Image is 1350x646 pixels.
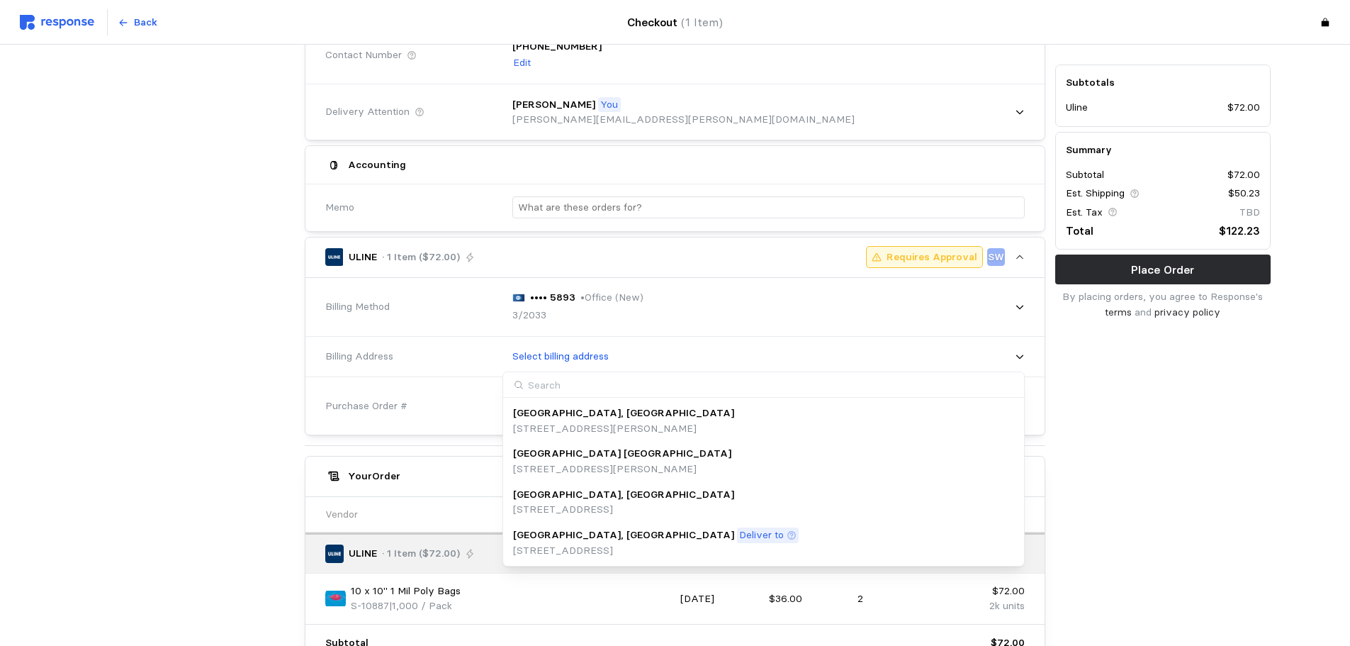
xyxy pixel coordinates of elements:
[325,399,407,414] span: Purchase Order #
[305,278,1045,435] div: ULINE· 1 Item ($72.00)Requires ApprovalSW
[348,157,406,172] h5: Accounting
[1131,261,1194,279] p: Place Order
[325,200,354,216] span: Memo
[325,299,390,315] span: Billing Method
[325,349,393,364] span: Billing Address
[382,250,460,265] p: · 1 Item ($72.00)
[513,528,734,543] p: [GEOGRAPHIC_DATA], [GEOGRAPHIC_DATA]
[1227,101,1260,116] p: $72.00
[325,589,346,609] img: S-10887
[351,584,461,599] p: 10 x 10" 1 Mil Poly Bags
[1066,222,1093,240] p: Total
[681,16,723,29] span: (1 Item)
[518,197,1019,218] input: What are these orders for?
[1228,186,1260,202] p: $50.23
[1066,143,1260,157] h5: Summary
[351,599,389,612] span: S-10887
[512,97,595,113] p: [PERSON_NAME]
[1227,167,1260,183] p: $72.00
[348,469,400,484] h5: Your Order
[305,457,1045,496] button: YourOrder
[513,406,734,421] p: [GEOGRAPHIC_DATA], [GEOGRAPHIC_DATA]
[1105,306,1132,318] a: terms
[1239,205,1260,221] p: TBD
[887,250,977,265] p: Requires Approval
[513,502,734,518] p: [STREET_ADDRESS]
[389,599,452,612] span: | 1,000 / Pack
[513,462,731,477] p: [STREET_ADDRESS][PERSON_NAME]
[134,15,157,30] p: Back
[1154,306,1220,318] a: privacy policy
[627,13,723,31] h4: Checkout
[110,9,165,36] button: Back
[513,487,734,503] p: [GEOGRAPHIC_DATA], [GEOGRAPHIC_DATA]
[349,250,377,265] p: ULINE
[382,546,460,562] p: · 1 Item ($72.00)
[1055,289,1271,320] p: By placing orders, you agree to Response's and
[512,55,531,72] button: Edit
[512,349,609,364] p: Select billing address
[857,591,936,607] p: 2
[325,104,410,120] span: Delivery Attention
[503,372,1024,399] input: Search
[512,112,855,128] p: [PERSON_NAME][EMAIL_ADDRESS][PERSON_NAME][DOMAIN_NAME]
[513,55,531,71] p: Edit
[513,421,734,437] p: [STREET_ADDRESS][PERSON_NAME]
[1066,167,1104,183] p: Subtotal
[1066,101,1088,116] p: Uline
[325,507,358,523] p: Vendor
[580,290,643,306] p: • Office (New)
[530,290,575,306] p: •••• 5893
[512,308,546,323] p: 3/2033
[512,294,525,302] img: svg%3e
[988,250,1004,265] p: SW
[325,48,402,63] span: Contact Number
[20,15,94,30] img: svg%3e
[349,546,377,562] p: ULINE
[1066,205,1103,221] p: Est. Tax
[769,591,848,607] p: $36.00
[1219,222,1260,240] p: $122.23
[512,39,602,55] p: [PHONE_NUMBER]
[305,238,1045,277] button: ULINE· 1 Item ($72.00)Requires ApprovalSW
[680,591,759,607] p: [DATE]
[1066,75,1260,90] h5: Subtotals
[739,528,784,543] p: Deliver to
[513,446,731,462] p: [GEOGRAPHIC_DATA] [GEOGRAPHIC_DATA]
[946,584,1025,599] p: $72.00
[946,598,1025,614] p: 2k units
[1066,186,1125,202] p: Est. Shipping
[600,97,618,113] p: You
[1055,255,1271,284] button: Place Order
[513,543,799,559] p: [STREET_ADDRESS]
